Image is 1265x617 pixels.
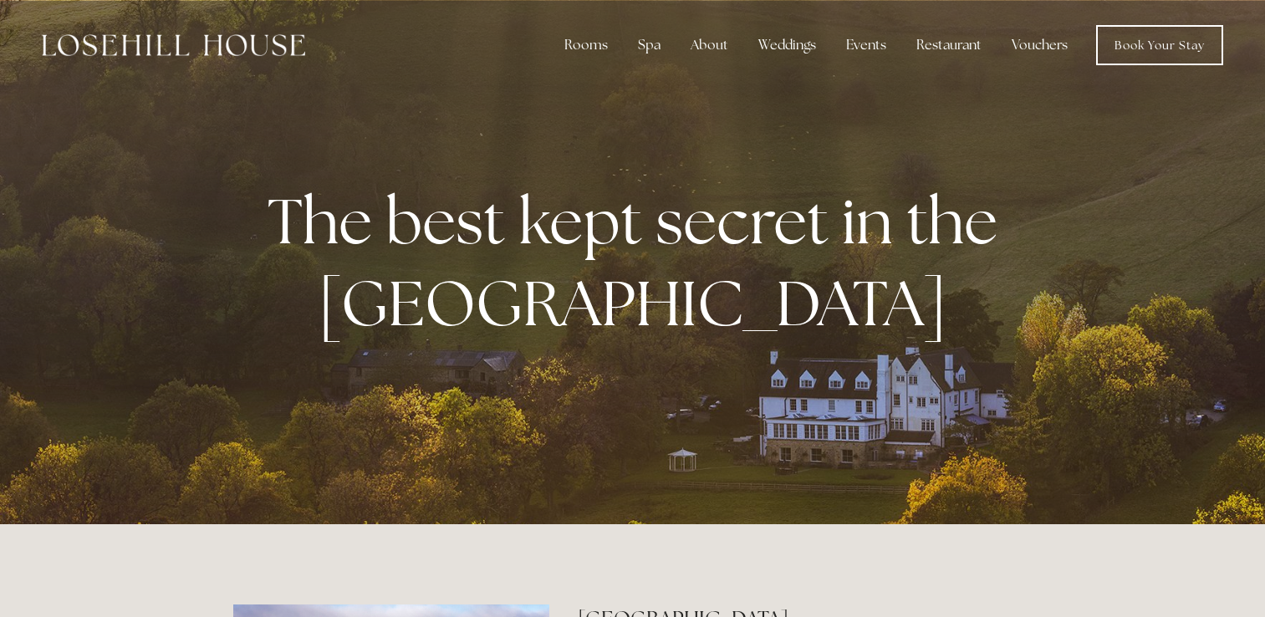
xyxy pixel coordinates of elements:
strong: The best kept secret in the [GEOGRAPHIC_DATA] [268,180,1011,344]
div: Restaurant [903,28,995,62]
div: Events [833,28,900,62]
div: Weddings [745,28,829,62]
a: Vouchers [998,28,1081,62]
div: Spa [625,28,674,62]
img: Losehill House [42,34,305,56]
a: Book Your Stay [1096,25,1223,65]
div: Rooms [551,28,621,62]
div: About [677,28,742,62]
